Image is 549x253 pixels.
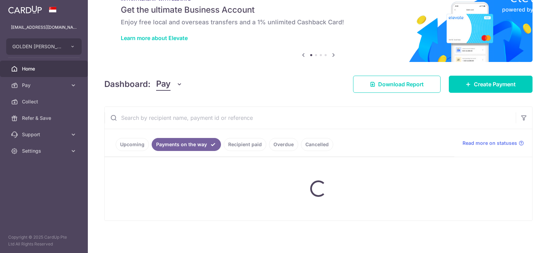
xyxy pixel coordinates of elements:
h6: Enjoy free local and overseas transfers and a 1% unlimited Cashback Card! [121,18,516,26]
a: Read more on statuses [463,140,524,147]
span: Download Report [378,80,424,88]
span: Collect [22,98,67,105]
p: [EMAIL_ADDRESS][DOMAIN_NAME] [11,24,77,31]
h5: Get the ultimate Business Account [121,4,516,15]
span: Create Payment [474,80,516,88]
h4: Dashboard: [104,78,151,90]
a: Learn more about Elevate [121,35,188,41]
span: Pay [156,78,171,91]
a: Payments on the way [152,138,221,151]
a: Download Report [353,76,441,93]
span: Help [15,5,30,11]
span: Read more on statuses [463,140,517,147]
input: Search by recipient name, payment id or reference [105,107,516,129]
span: GOLDEN [PERSON_NAME] MARKETING [12,43,63,50]
span: Support [22,131,67,138]
a: Create Payment [449,76,533,93]
span: Pay [22,82,67,89]
button: Pay [156,78,183,91]
span: Refer & Save [22,115,67,122]
span: Home [22,65,67,72]
span: Settings [22,148,67,154]
img: CardUp [8,5,42,14]
button: GOLDEN [PERSON_NAME] MARKETING [6,38,82,55]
